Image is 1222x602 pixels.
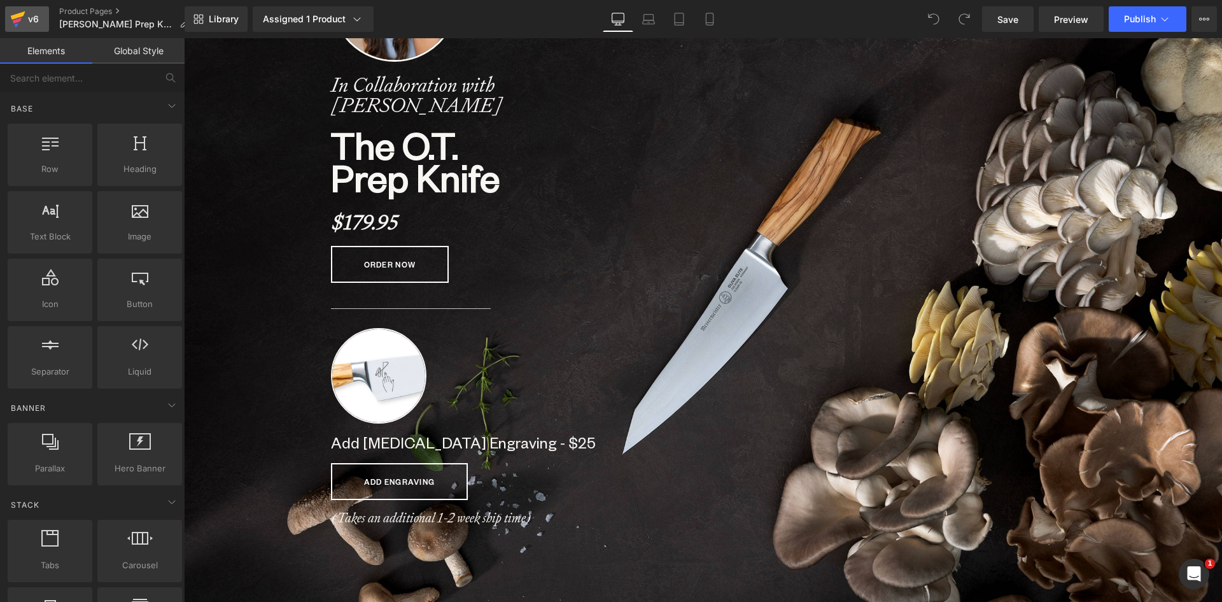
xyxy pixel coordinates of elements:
[25,11,41,27] div: v6
[147,82,274,130] b: The O.T.
[11,462,88,475] span: Parallax
[1205,559,1215,569] span: 1
[11,162,88,176] span: Row
[147,171,213,197] strong: $179.95
[11,559,88,572] span: Tabs
[1109,6,1186,32] button: Publish
[101,162,178,176] span: Heading
[1054,13,1088,26] span: Preview
[11,230,88,243] span: Text Block
[101,559,178,572] span: Carousel
[10,499,41,511] span: Stack
[185,6,248,32] a: New Library
[952,6,977,32] button: Redo
[664,6,694,32] a: Tablet
[1179,559,1209,589] iframe: Intercom live chat
[633,6,664,32] a: Laptop
[11,297,88,311] span: Icon
[180,439,251,448] span: ADD ENGRAVING
[209,13,239,25] span: Library
[101,297,178,311] span: Button
[147,115,316,162] b: Prep Knife
[147,425,284,462] button: ADD ENGRAVING
[147,471,348,488] i: (Takes an additional 1-2 week ship time)
[10,103,34,115] span: Base
[11,365,88,378] span: Separator
[147,208,265,245] button: ORDER NOW
[92,38,185,64] a: Global Style
[603,6,633,32] a: Desktop
[997,13,1018,26] span: Save
[694,6,725,32] a: Mobile
[101,230,178,243] span: Image
[59,6,199,17] a: Product Pages
[147,33,318,80] strong: In Collaboration with [PERSON_NAME]
[59,19,174,29] span: [PERSON_NAME] Prep Knife
[147,394,412,414] b: Add [MEDICAL_DATA] Engraving - $25
[101,462,178,475] span: Hero Banner
[101,365,178,378] span: Liquid
[5,6,49,32] a: v6
[10,402,47,414] span: Banner
[263,13,363,25] div: Assigned 1 Product
[1124,14,1156,24] span: Publish
[921,6,946,32] button: Undo
[180,222,232,231] span: ORDER NOW
[1039,6,1104,32] a: Preview
[1191,6,1217,32] button: More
